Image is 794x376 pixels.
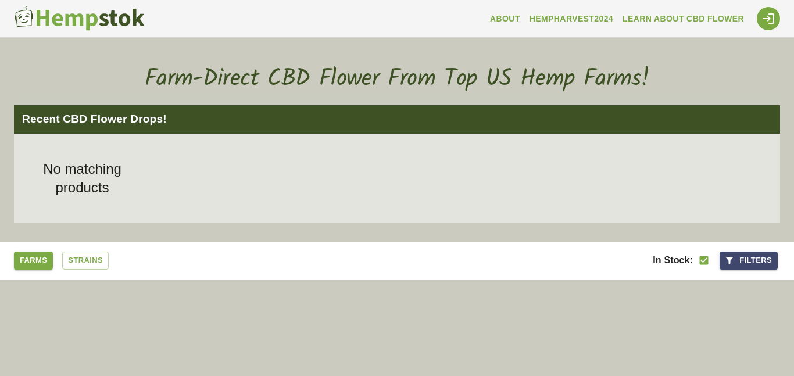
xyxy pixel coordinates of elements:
[62,252,109,270] a: Strains
[48,47,746,93] h1: Farm-Direct CBD Flower From Top US Hemp Farms!
[14,6,145,31] img: Hempstok Logo
[653,255,693,264] span: In Stock:
[485,8,525,30] a: About
[22,111,772,128] h2: Recent CBD Flower Drops!
[757,7,780,30] div: Login
[525,8,618,30] a: HempHarvest2024
[14,252,53,270] a: Farms
[27,160,138,197] h1: No matching products
[720,252,778,270] button: Filters
[14,6,149,31] a: Hempstok Logo
[618,8,749,30] a: Learn About CBD Flower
